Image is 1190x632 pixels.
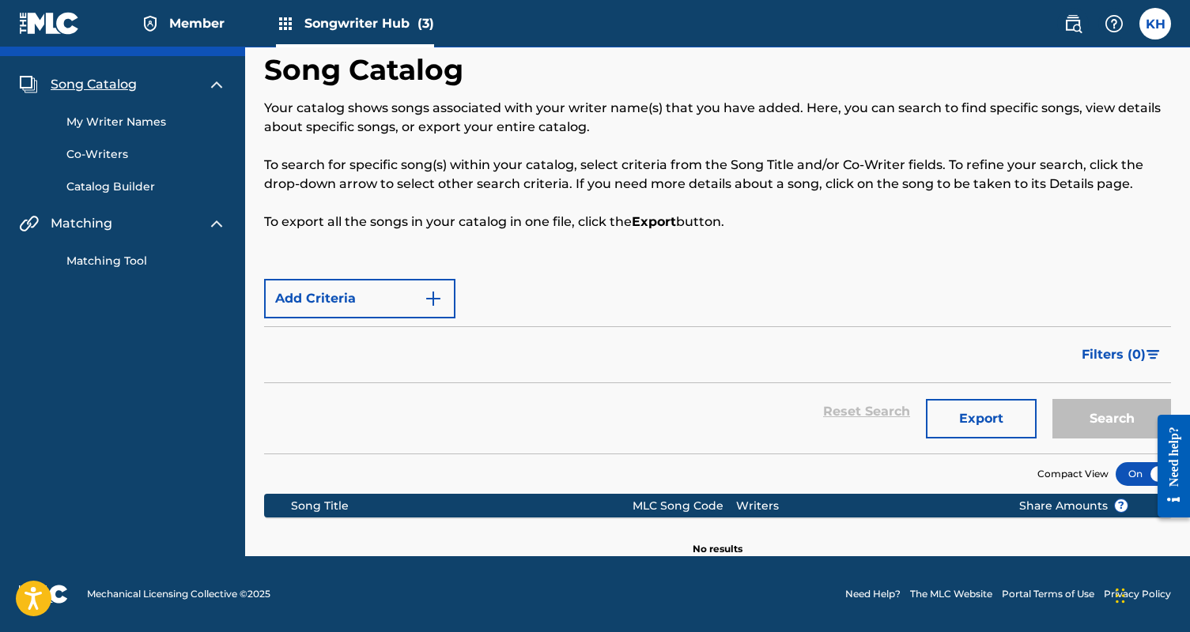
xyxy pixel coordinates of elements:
span: Matching [51,214,112,233]
a: Co-Writers [66,146,226,163]
img: MLC Logo [19,12,80,35]
p: Your catalog shows songs associated with your writer name(s) that you have added. Here, you can s... [264,99,1171,137]
a: The MLC Website [910,587,992,601]
span: Song Catalog [51,75,137,94]
img: Matching [19,214,39,233]
p: No results [693,523,742,556]
p: To export all the songs in your catalog in one file, click the button. [264,213,1171,231]
button: Filters (0) [1072,335,1171,374]
img: 9d2ae6d4665cec9f34b9.svg [424,289,443,308]
a: Portal Terms of Use [1002,587,1094,601]
a: Public Search [1057,8,1089,39]
div: User Menu [1139,8,1171,39]
a: Song CatalogSong Catalog [19,75,137,94]
p: To search for specific song(s) within your catalog, select criteria from the Song Title and/or Co... [264,156,1171,194]
a: Matching Tool [66,253,226,269]
span: ? [1115,499,1128,512]
div: Drag [1116,572,1125,619]
div: Song Title [291,498,633,514]
img: Top Rightsholders [276,14,295,33]
button: Export [926,399,1037,438]
a: Catalog Builder [66,179,226,195]
a: Need Help? [845,587,901,601]
form: Search Form [264,271,1171,453]
iframe: Chat Widget [1111,556,1190,632]
span: Member [169,14,225,32]
span: Songwriter Hub [304,14,434,32]
img: logo [19,585,68,604]
span: Filters ( 0 ) [1082,345,1146,364]
a: My Writer Names [66,114,226,130]
img: filter [1147,350,1160,359]
span: Mechanical Licensing Collective © 2025 [87,587,270,601]
div: Help [1098,8,1130,39]
button: Add Criteria [264,279,455,318]
span: (3) [417,16,434,31]
strong: Export [632,214,676,229]
span: Share Amounts [1019,498,1128,514]
span: Compact View [1037,467,1109,481]
img: Top Rightsholder [141,14,160,33]
img: help [1105,14,1124,33]
iframe: Resource Center [1146,401,1190,532]
div: MLC Song Code [633,498,736,514]
img: expand [207,75,226,94]
div: Writers [736,498,995,514]
img: Song Catalog [19,75,38,94]
h2: Song Catalog [264,52,471,88]
a: Privacy Policy [1104,587,1171,601]
img: search [1063,14,1082,33]
img: expand [207,214,226,233]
